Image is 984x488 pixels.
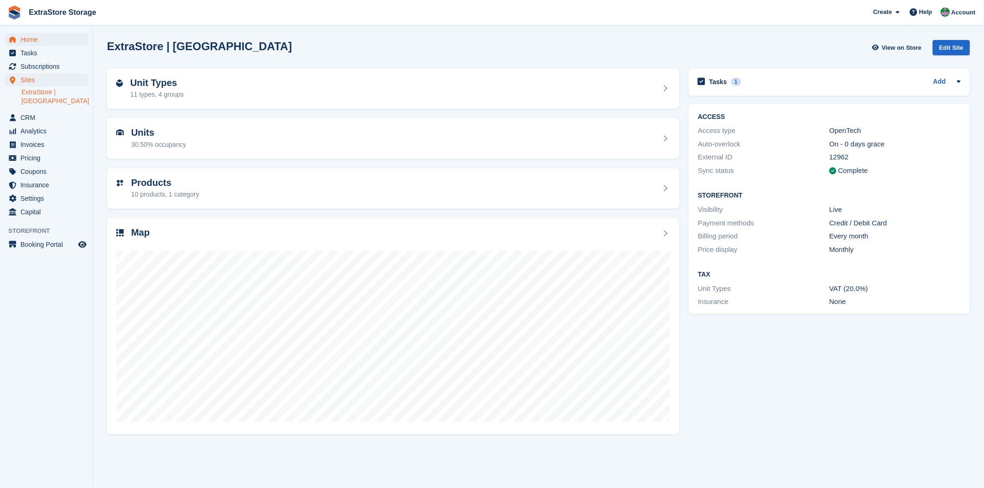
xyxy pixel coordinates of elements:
span: Sites [20,73,76,86]
span: Help [919,7,932,17]
img: unit-icn-7be61d7bf1b0ce9d3e12c5938cc71ed9869f7b940bace4675aadf7bd6d80202e.svg [116,129,124,136]
a: Unit Types 11 types, 4 groups [107,68,679,109]
h2: Map [131,227,150,238]
a: menu [5,152,88,165]
h2: Unit Types [130,78,184,88]
h2: Tasks [709,78,727,86]
div: Live [830,204,961,215]
div: 10 products, 1 category [131,190,199,199]
div: 1 [731,78,742,86]
a: ExtraStore Storage [25,5,100,20]
a: Products 10 products, 1 category [107,168,679,209]
div: Visibility [698,204,830,215]
div: Price display [698,244,830,255]
a: menu [5,138,88,151]
a: menu [5,125,88,138]
span: Create [873,7,892,17]
span: Coupons [20,165,76,178]
div: Payment methods [698,218,830,229]
span: Pricing [20,152,76,165]
span: View on Store [882,43,922,53]
a: menu [5,165,88,178]
div: Auto-overlock [698,139,830,150]
span: Storefront [8,226,93,236]
a: Preview store [77,239,88,250]
div: VAT (20.0%) [830,284,961,294]
a: menu [5,205,88,218]
img: unit-type-icn-2b2737a686de81e16bb02015468b77c625bbabd49415b5ef34ead5e3b44a266d.svg [116,79,123,87]
span: Account [951,8,976,17]
span: Invoices [20,138,76,151]
a: menu [5,111,88,124]
a: menu [5,192,88,205]
div: Access type [698,125,830,136]
img: Grant Daniel [941,7,950,17]
a: menu [5,238,88,251]
div: Sync status [698,165,830,176]
a: ExtraStore | [GEOGRAPHIC_DATA] [21,88,88,106]
h2: Units [131,127,186,138]
span: Subscriptions [20,60,76,73]
span: Tasks [20,46,76,59]
div: Complete [838,165,868,176]
div: Every month [830,231,961,242]
div: Monthly [830,244,961,255]
span: Analytics [20,125,76,138]
a: View on Store [871,40,925,55]
div: Edit Site [933,40,970,55]
div: Unit Types [698,284,830,294]
a: Map [107,218,679,435]
a: Add [933,77,946,87]
div: Credit / Debit Card [830,218,961,229]
div: 12962 [830,152,961,163]
div: None [830,297,961,307]
span: Home [20,33,76,46]
a: Units 30.50% occupancy [107,118,679,159]
span: CRM [20,111,76,124]
h2: ACCESS [698,113,961,121]
span: Booking Portal [20,238,76,251]
a: menu [5,33,88,46]
div: On - 0 days grace [830,139,961,150]
a: menu [5,178,88,191]
h2: Products [131,178,199,188]
img: stora-icon-8386f47178a22dfd0bd8f6a31ec36ba5ce8667c1dd55bd0f319d3a0aa187defe.svg [7,6,21,20]
div: Billing period [698,231,830,242]
div: External ID [698,152,830,163]
a: menu [5,46,88,59]
div: OpenTech [830,125,961,136]
a: menu [5,60,88,73]
div: 30.50% occupancy [131,140,186,150]
span: Settings [20,192,76,205]
h2: Tax [698,271,961,278]
div: 11 types, 4 groups [130,90,184,99]
h2: ExtraStore | [GEOGRAPHIC_DATA] [107,40,292,53]
div: Insurance [698,297,830,307]
span: Capital [20,205,76,218]
h2: Storefront [698,192,961,199]
a: Edit Site [933,40,970,59]
img: map-icn-33ee37083ee616e46c38cad1a60f524a97daa1e2b2c8c0bc3eb3415660979fc1.svg [116,229,124,237]
img: custom-product-icn-752c56ca05d30b4aa98f6f15887a0e09747e85b44ffffa43cff429088544963d.svg [116,179,124,187]
a: menu [5,73,88,86]
span: Insurance [20,178,76,191]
